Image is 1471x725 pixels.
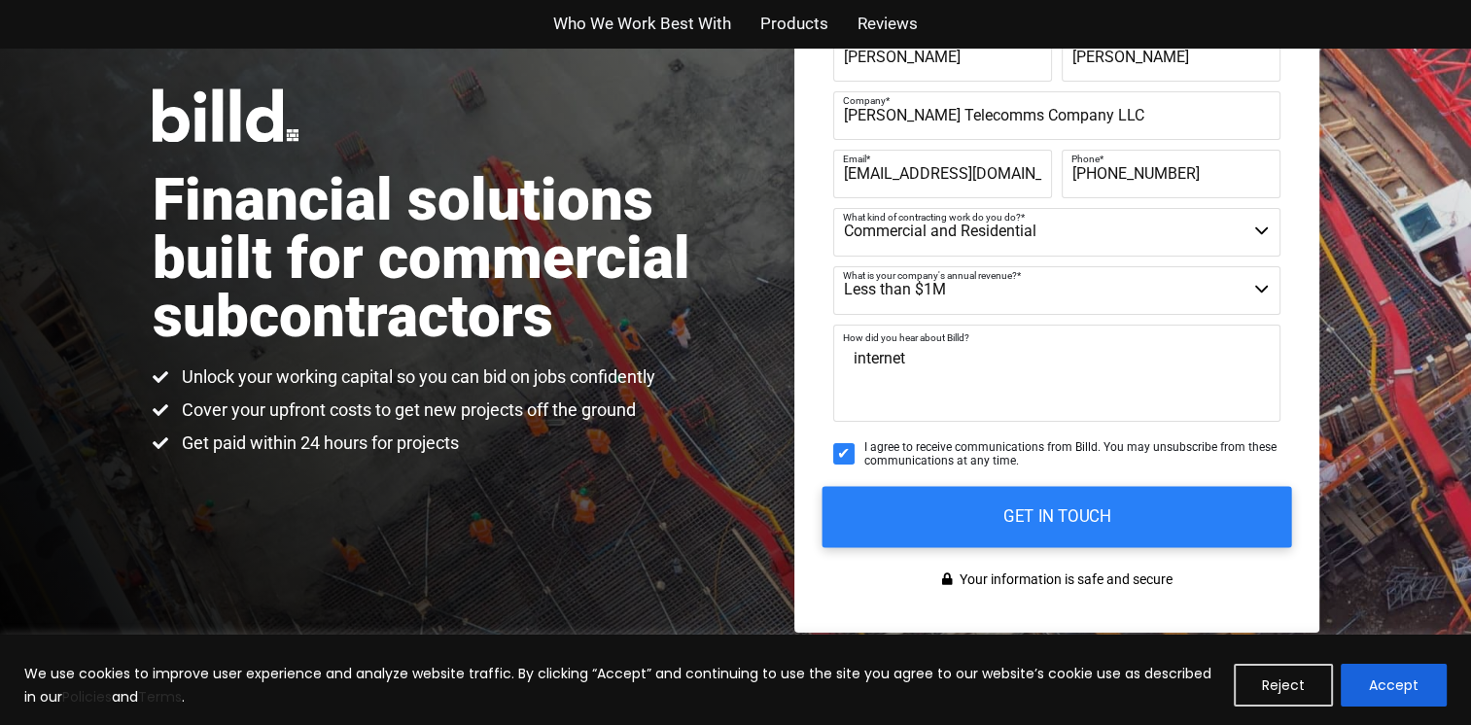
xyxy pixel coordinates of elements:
[822,486,1291,547] input: GET IN TOUCH
[843,332,969,343] span: How did you hear about Billd?
[153,171,736,346] h1: Financial solutions built for commercial subcontractors
[177,432,459,455] span: Get paid within 24 hours for projects
[843,94,886,105] span: Company
[24,662,1219,708] p: We use cookies to improve user experience and analyze website traffic. By clicking “Accept” and c...
[833,325,1280,422] textarea: internet
[62,687,112,707] a: Policies
[177,398,636,422] span: Cover your upfront costs to get new projects off the ground
[833,443,855,465] input: I agree to receive communications from Billd. You may unsubscribe from these communications at an...
[553,10,731,38] a: Who We Work Best With
[1341,664,1447,707] button: Accept
[858,10,918,38] a: Reviews
[1234,664,1333,707] button: Reject
[864,440,1280,468] span: I agree to receive communications from Billd. You may unsubscribe from these communications at an...
[138,687,182,707] a: Terms
[1071,153,1100,163] span: Phone
[760,10,828,38] a: Products
[955,566,1173,594] span: Your information is safe and secure
[843,153,866,163] span: Email
[177,365,655,389] span: Unlock your working capital so you can bid on jobs confidently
